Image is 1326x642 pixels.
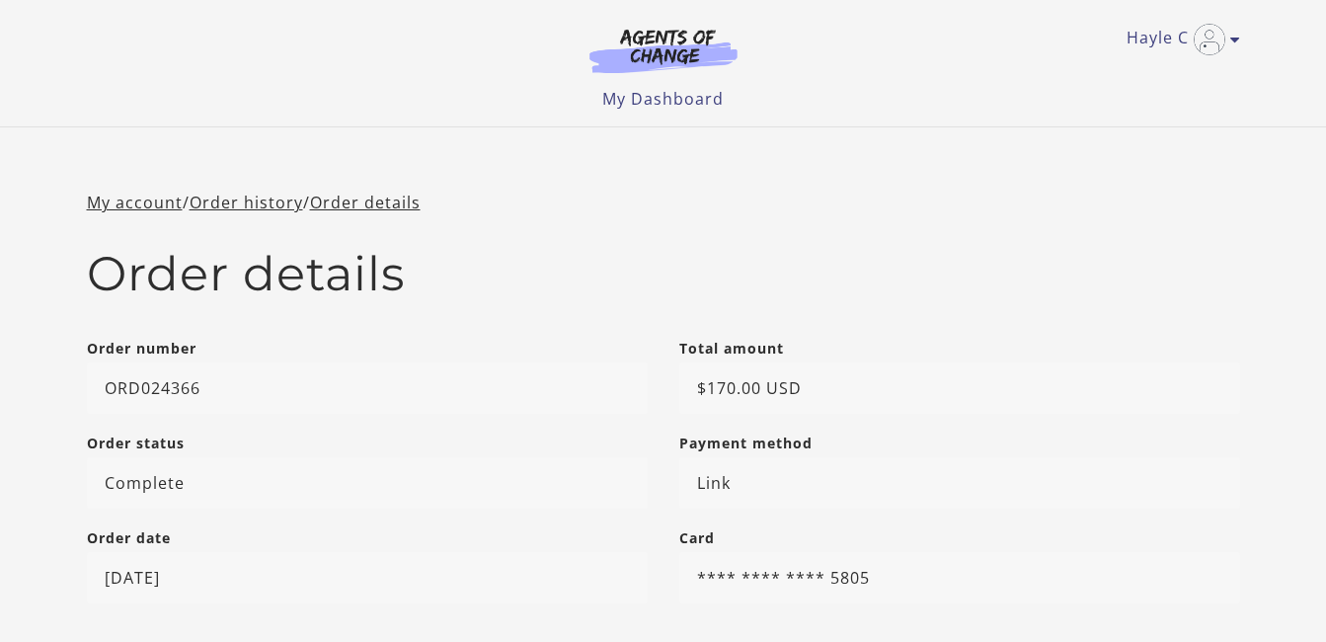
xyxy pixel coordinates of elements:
a: Order history [190,192,303,213]
strong: Card [679,528,715,547]
p: Link [679,457,1240,509]
a: My account [87,192,183,213]
h2: Order details [87,246,1240,303]
strong: Total amount [679,339,784,358]
img: Agents of Change Logo [569,28,758,73]
p: [DATE] [87,552,648,603]
a: Order details [310,192,421,213]
strong: Order date [87,528,171,547]
a: Toggle menu [1127,24,1230,55]
strong: Payment method [679,434,813,452]
strong: Order status [87,434,185,452]
strong: Order number [87,339,196,358]
p: ORD024366 [87,362,648,414]
a: My Dashboard [602,88,724,110]
p: $170.00 USD [679,362,1240,414]
p: Complete [87,457,648,509]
